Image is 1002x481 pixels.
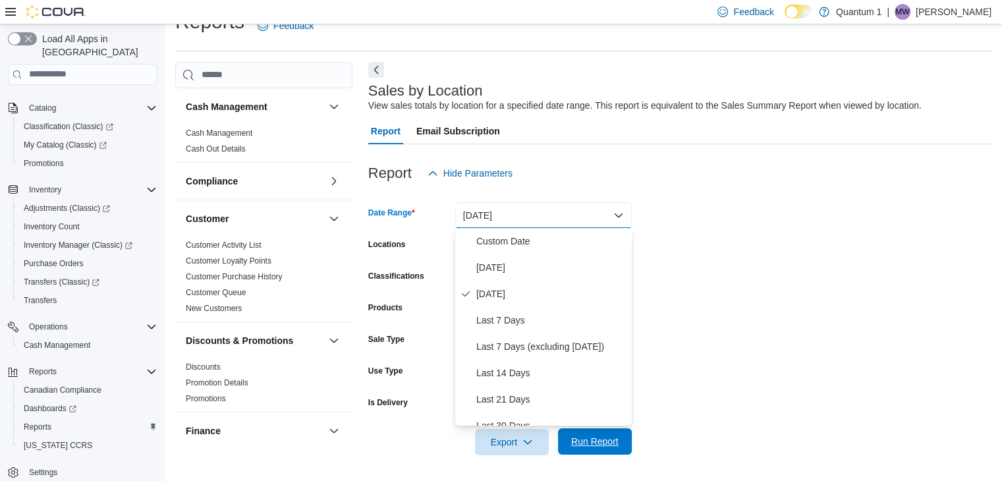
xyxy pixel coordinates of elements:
[13,291,162,310] button: Transfers
[18,156,157,171] span: Promotions
[186,303,242,314] span: New Customers
[18,237,138,253] a: Inventory Manager (Classic)
[18,237,157,253] span: Inventory Manager (Classic)
[916,4,991,20] p: [PERSON_NAME]
[186,424,323,438] button: Finance
[186,378,248,387] a: Promotion Details
[368,302,403,313] label: Products
[186,212,229,225] h3: Customer
[571,435,619,448] span: Run Report
[186,175,323,188] button: Compliance
[476,260,626,275] span: [DATE]
[13,418,162,436] button: Reports
[476,233,626,249] span: Custom Date
[18,382,157,398] span: Canadian Compliance
[13,199,162,217] a: Adjustments (Classic)
[836,4,881,20] p: Quantum 1
[476,339,626,354] span: Last 7 Days (excluding [DATE])
[558,428,632,455] button: Run Report
[785,5,812,18] input: Dark Mode
[326,423,342,439] button: Finance
[13,136,162,154] a: My Catalog (Classic)
[13,436,162,455] button: [US_STATE] CCRS
[186,288,246,297] a: Customer Queue
[368,334,404,345] label: Sale Type
[13,336,162,354] button: Cash Management
[186,144,246,154] a: Cash Out Details
[24,319,157,335] span: Operations
[24,319,73,335] button: Operations
[455,202,632,229] button: [DATE]
[368,83,483,99] h3: Sales by Location
[186,100,323,113] button: Cash Management
[186,144,246,154] span: Cash Out Details
[475,429,549,455] button: Export
[29,467,57,478] span: Settings
[186,393,226,404] span: Promotions
[186,240,262,250] a: Customer Activity List
[13,273,162,291] a: Transfers (Classic)
[18,256,89,271] a: Purchase Orders
[24,364,62,380] button: Reports
[186,378,248,388] span: Promotion Details
[368,366,403,376] label: Use Type
[186,334,323,347] button: Discounts & Promotions
[476,391,626,407] span: Last 21 Days
[24,158,64,169] span: Promotions
[24,464,157,480] span: Settings
[13,381,162,399] button: Canadian Compliance
[455,228,632,426] div: Select listbox
[186,334,293,347] h3: Discounts & Promotions
[326,211,342,227] button: Customer
[18,156,69,171] a: Promotions
[3,318,162,336] button: Operations
[483,429,541,455] span: Export
[24,422,51,432] span: Reports
[443,167,513,180] span: Hide Parameters
[24,340,90,351] span: Cash Management
[18,119,119,134] a: Classification (Classic)
[18,119,157,134] span: Classification (Classic)
[24,385,101,395] span: Canadian Compliance
[252,13,319,39] a: Feedback
[368,99,922,113] div: View sales totals by location for a specified date range. This report is equivalent to the Sales ...
[18,419,157,435] span: Reports
[13,254,162,273] button: Purchase Orders
[733,5,773,18] span: Feedback
[29,366,57,377] span: Reports
[895,4,909,20] span: MW
[186,212,323,225] button: Customer
[24,403,76,414] span: Dashboards
[18,293,157,308] span: Transfers
[476,365,626,381] span: Last 14 Days
[18,401,157,416] span: Dashboards
[368,397,408,408] label: Is Delivery
[18,200,157,216] span: Adjustments (Classic)
[186,272,283,281] a: Customer Purchase History
[13,236,162,254] a: Inventory Manager (Classic)
[326,173,342,189] button: Compliance
[186,362,221,372] a: Discounts
[175,359,352,412] div: Discounts & Promotions
[18,382,107,398] a: Canadian Compliance
[186,100,267,113] h3: Cash Management
[24,277,99,287] span: Transfers (Classic)
[368,62,384,78] button: Next
[18,401,82,416] a: Dashboards
[371,118,401,144] span: Report
[186,424,221,438] h3: Finance
[175,125,352,162] div: Cash Management
[186,256,271,266] a: Customer Loyalty Points
[175,237,352,322] div: Customer
[476,286,626,302] span: [DATE]
[422,160,518,186] button: Hide Parameters
[186,175,238,188] h3: Compliance
[24,258,84,269] span: Purchase Orders
[24,121,113,132] span: Classification (Classic)
[186,287,246,298] span: Customer Queue
[24,182,67,198] button: Inventory
[24,203,110,213] span: Adjustments (Classic)
[186,256,271,266] span: Customer Loyalty Points
[18,137,112,153] a: My Catalog (Classic)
